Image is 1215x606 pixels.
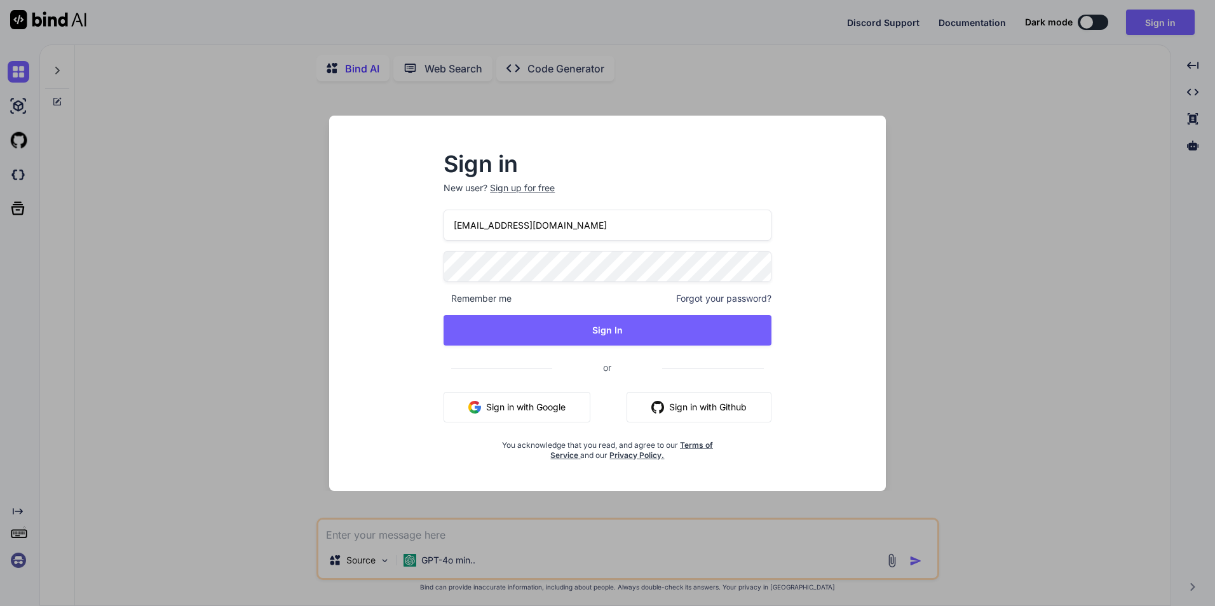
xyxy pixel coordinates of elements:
[552,352,662,383] span: or
[444,182,771,210] p: New user?
[498,433,717,461] div: You acknowledge that you read, and agree to our and our
[444,292,512,305] span: Remember me
[550,440,713,460] a: Terms of Service
[627,392,771,422] button: Sign in with Github
[468,401,481,414] img: google
[444,392,590,422] button: Sign in with Google
[444,210,771,241] input: Login or Email
[490,182,555,194] div: Sign up for free
[609,450,664,460] a: Privacy Policy.
[651,401,664,414] img: github
[444,154,771,174] h2: Sign in
[676,292,771,305] span: Forgot your password?
[444,315,771,346] button: Sign In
